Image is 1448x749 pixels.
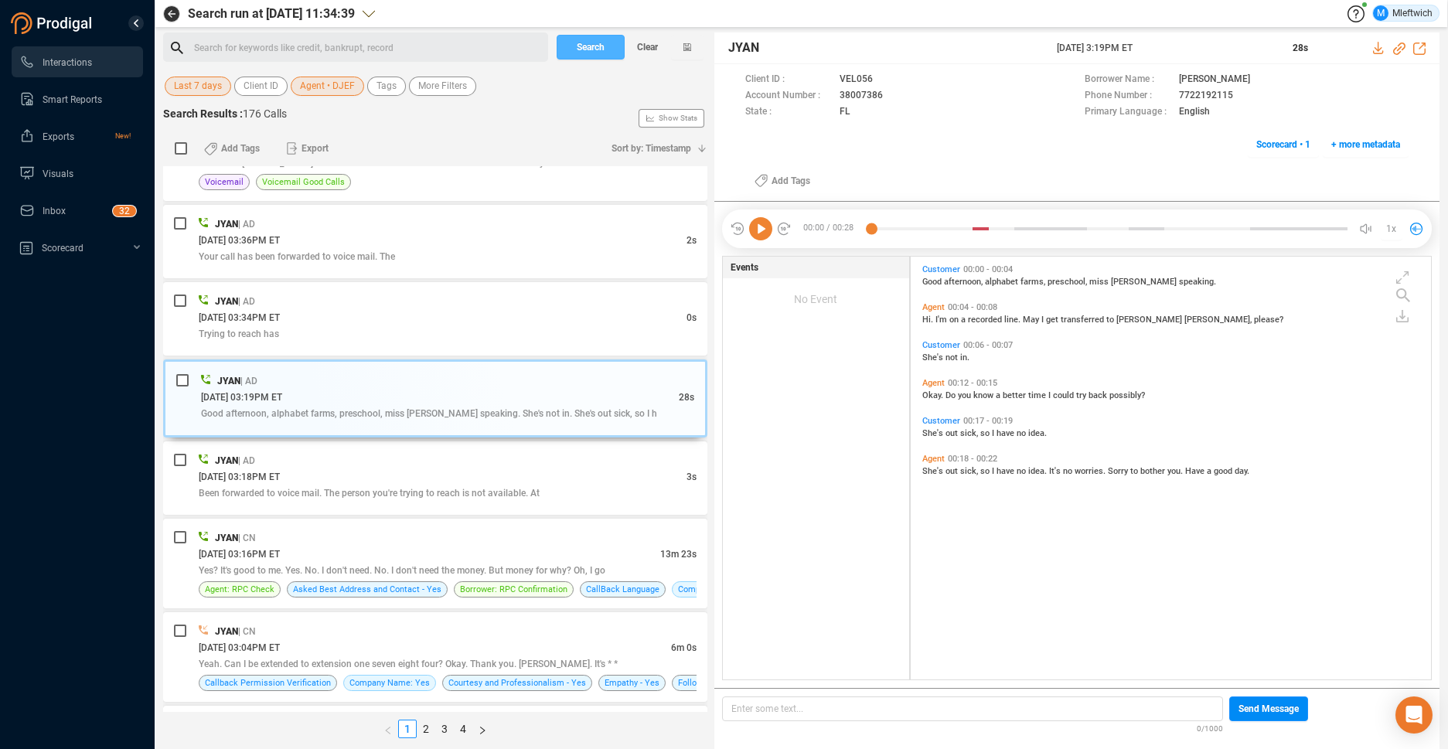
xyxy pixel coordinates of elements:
span: 00:12 - 00:15 [945,378,1000,388]
span: She's [922,466,945,476]
span: Agent: RPC Check [205,582,274,597]
li: Exports [12,121,143,152]
span: know [973,390,996,400]
span: [DATE] 3:19PM ET [1057,41,1274,55]
a: Interactions [19,46,131,77]
li: Previous Page [378,720,398,738]
span: farms, [1020,277,1048,287]
span: Good afternoon, alphabet farms, preschool, miss [PERSON_NAME] speaking. She's not in. She's out s... [201,408,657,419]
span: Scorecard • 1 [1256,132,1310,157]
span: Scorecard [42,243,83,254]
span: Events [731,260,758,274]
span: She's [922,352,945,363]
span: Agent [922,454,945,464]
span: line. [1004,315,1023,325]
span: JYAN [215,455,238,466]
span: recorded [968,315,1004,325]
div: JYAN| CN[DATE] 03:16PM ET13m 23sYes? It's good to me. Yes. No. I don't need. No. I don't need the... [163,519,707,608]
span: CallBack Language [586,582,659,597]
span: | AD [238,455,255,466]
a: ExportsNew! [19,121,131,152]
a: 2 [417,720,434,737]
span: so [980,466,992,476]
span: Do [945,390,958,400]
span: you. [1167,466,1185,476]
span: have [997,428,1017,438]
span: [DATE] 03:36PM ET [199,235,280,246]
span: bother [1140,466,1167,476]
span: JYAN [215,626,238,637]
span: + more metadata [1331,132,1400,157]
span: 1x [1386,216,1396,241]
button: Agent • DJEF [291,77,364,96]
span: State : [745,104,832,121]
span: Have [1185,466,1207,476]
span: right [478,726,487,735]
span: Smart Reports [43,94,102,105]
span: | AD [240,376,257,386]
span: | CN [238,533,256,543]
span: Been forwarded to voice mail. The person you're trying to reach is not available. At [199,488,540,499]
span: Trying to reach has [199,329,279,339]
span: sick, [960,428,980,438]
span: | AD [238,296,255,307]
li: Inbox [12,195,143,226]
span: [PERSON_NAME], [1184,315,1254,325]
span: 00:04 - 00:08 [945,302,1000,312]
span: Client ID [244,77,278,96]
span: [DATE] 03:16PM ET [199,549,280,560]
span: Voicemail Good Calls [262,175,345,189]
span: to [1106,315,1116,325]
span: 00:00 / 00:28 [792,217,871,240]
span: Sort by: Timestamp [612,136,691,161]
span: Customer [922,264,960,274]
span: [DATE] 03:34PM ET [199,312,280,323]
span: Search run at [DATE] 11:34:39 [188,5,355,23]
button: Tags [367,77,406,96]
span: 28s [679,392,694,403]
span: out [945,428,960,438]
div: JYAN| AD[DATE] 03:34PM ET0sTrying to reach has [163,282,707,356]
span: 00:06 - 00:07 [960,340,1016,350]
span: no [1017,466,1028,476]
span: on [949,315,961,325]
div: JYAN| AD[DATE] 03:36PM ET2sYour call has been forwarded to voice mail. The [163,205,707,278]
span: Last 7 days [174,77,222,96]
span: back [1089,390,1109,400]
div: grid [918,260,1431,678]
span: good [1214,466,1235,476]
span: [DATE] 03:04PM ET [199,642,280,653]
span: out [945,466,960,476]
span: Courtesy and Professionalism - Yes [448,676,586,690]
span: I [1041,315,1046,325]
span: you [958,390,973,400]
span: to [1130,466,1140,476]
span: VEL056 [840,72,873,88]
button: right [472,720,492,738]
span: Borrower Name : [1085,72,1171,88]
span: try [1076,390,1089,400]
span: Inbox [43,206,66,216]
span: Client ID : [745,72,832,88]
span: Show Stats [659,26,697,211]
span: time [1028,390,1048,400]
button: Export [277,136,338,161]
span: [PERSON_NAME] [1116,315,1184,325]
span: JYAN [215,296,238,307]
span: JYAN [215,219,238,230]
span: 0/1000 [1197,721,1223,734]
button: Clear [625,35,671,60]
span: 176 Calls [243,107,287,120]
span: Send Message [1238,696,1299,721]
a: 1 [399,720,416,737]
span: preschool, [1048,277,1089,287]
span: Empathy - Yes [605,676,659,690]
span: It's [1049,466,1063,476]
button: Show Stats [639,109,704,128]
span: English [1179,104,1210,121]
button: Sort by: Timestamp [602,136,707,161]
span: [DATE] 03:18PM ET [199,472,280,482]
span: possibly? [1109,390,1145,400]
div: Open Intercom Messenger [1395,696,1433,734]
span: day. [1235,466,1249,476]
